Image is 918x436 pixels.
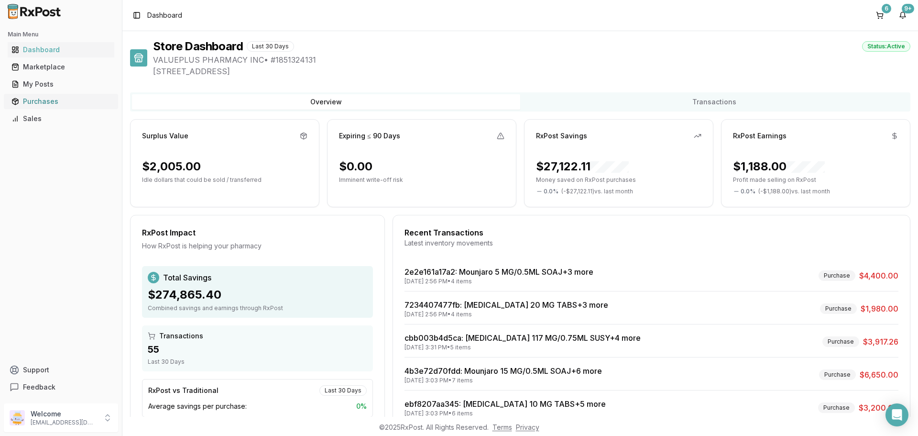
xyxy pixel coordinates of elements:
[4,361,118,379] button: Support
[8,76,114,93] a: My Posts
[159,331,203,341] span: Transactions
[4,94,118,109] button: Purchases
[758,188,830,195] span: ( - $1,188.00 ) vs. last month
[142,241,373,251] div: How RxPost is helping your pharmacy
[872,8,887,23] button: 6
[142,159,201,174] div: $2,005.00
[142,227,373,238] div: RxPost Impact
[163,272,211,283] span: Total Savings
[819,270,855,281] div: Purchase
[8,110,114,127] a: Sales
[820,303,857,314] div: Purchase
[31,409,97,419] p: Welcome
[147,11,182,20] nav: breadcrumb
[339,176,504,184] p: Imminent write-off risk
[404,278,593,285] div: [DATE] 2:56 PM • 4 items
[8,31,114,38] h2: Main Menu
[4,379,118,396] button: Feedback
[404,267,593,277] a: 2e2e161a17a2: Mounjaro 5 MG/0.5ML SOAJ+3 more
[885,403,908,426] div: Open Intercom Messenger
[247,41,294,52] div: Last 30 Days
[148,402,247,411] span: Average savings per purchase:
[404,311,608,318] div: [DATE] 2:56 PM • 4 items
[733,131,787,141] div: RxPost Earnings
[11,97,110,106] div: Purchases
[148,304,367,312] div: Combined savings and earnings through RxPost
[132,94,520,110] button: Overview
[902,4,914,13] div: 9+
[142,176,307,184] p: Idle dollars that could be sold / transferred
[148,358,367,366] div: Last 30 Days
[153,66,910,77] span: [STREET_ADDRESS]
[4,77,118,92] button: My Posts
[4,4,65,19] img: RxPost Logo
[404,410,606,417] div: [DATE] 3:03 PM • 6 items
[861,303,898,314] span: $1,980.00
[404,300,608,310] a: 7234407477fb: [MEDICAL_DATA] 20 MG TABS+3 more
[404,344,641,351] div: [DATE] 3:31 PM • 5 items
[10,410,25,425] img: User avatar
[8,93,114,110] a: Purchases
[11,79,110,89] div: My Posts
[147,11,182,20] span: Dashboard
[492,423,512,431] a: Terms
[11,114,110,123] div: Sales
[404,238,898,248] div: Latest inventory movements
[11,45,110,55] div: Dashboard
[741,188,755,195] span: 0.0 %
[31,419,97,426] p: [EMAIL_ADDRESS][DOMAIN_NAME]
[339,159,372,174] div: $0.00
[11,62,110,72] div: Marketplace
[733,176,898,184] p: Profit made selling on RxPost
[818,402,855,413] div: Purchase
[153,54,910,66] span: VALUEPLUS PHARMACY INC • # 1851324131
[404,377,602,384] div: [DATE] 3:03 PM • 7 items
[148,343,367,356] div: 55
[733,159,825,174] div: $1,188.00
[895,8,910,23] button: 9+
[536,159,629,174] div: $27,122.11
[148,287,367,302] div: $274,865.40
[4,42,118,57] button: Dashboard
[142,131,188,141] div: Surplus Value
[859,402,898,414] span: $3,200.00
[339,131,400,141] div: Expiring ≤ 90 Days
[822,336,859,347] div: Purchase
[404,399,606,409] a: ebf8207aa345: [MEDICAL_DATA] 10 MG TABS+5 more
[404,333,641,343] a: cbb003b4d5ca: [MEDICAL_DATA] 117 MG/0.75ML SUSY+4 more
[404,366,602,376] a: 4b3e72d70fdd: Mounjaro 15 MG/0.5ML SOAJ+6 more
[860,369,898,380] span: $6,650.00
[4,59,118,75] button: Marketplace
[862,41,910,52] div: Status: Active
[404,227,898,238] div: Recent Transactions
[8,41,114,58] a: Dashboard
[882,4,891,13] div: 6
[319,385,367,396] div: Last 30 Days
[561,188,633,195] span: ( - $27,122.11 ) vs. last month
[148,386,219,395] div: RxPost vs Traditional
[536,131,587,141] div: RxPost Savings
[516,423,539,431] a: Privacy
[859,270,898,281] span: $4,400.00
[536,176,701,184] p: Money saved on RxPost purchases
[8,58,114,76] a: Marketplace
[356,402,367,411] span: 0 %
[520,94,908,110] button: Transactions
[544,188,558,195] span: 0.0 %
[4,111,118,126] button: Sales
[863,336,898,347] span: $3,917.26
[819,369,856,380] div: Purchase
[153,39,243,54] h1: Store Dashboard
[23,382,55,392] span: Feedback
